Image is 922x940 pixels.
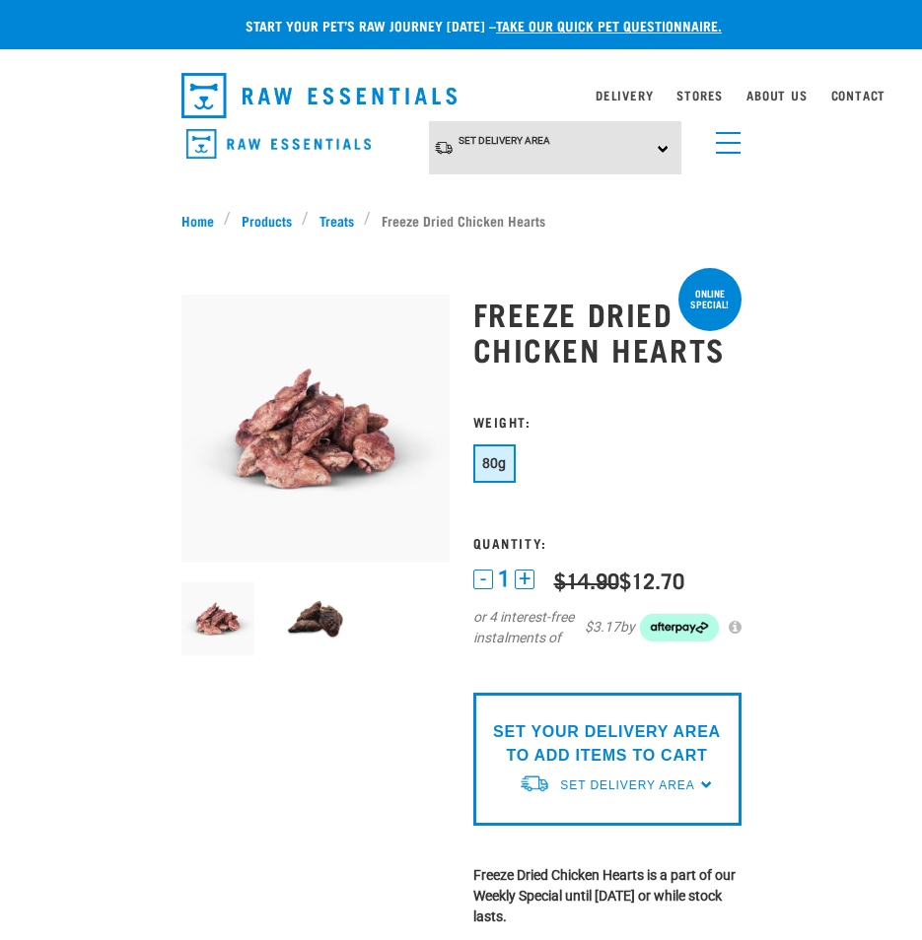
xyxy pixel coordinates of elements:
img: FD Chicken Hearts [181,582,255,656]
h1: Freeze Dried Chicken Hearts [473,296,742,367]
span: Set Delivery Area [459,135,550,146]
span: 1 [498,569,510,589]
h3: Weight: [473,414,742,429]
a: Contact [831,92,887,99]
span: 80g [482,455,507,471]
img: FD Chicken Hearts [181,295,450,563]
button: + [515,570,534,589]
div: $12.70 [554,568,684,592]
div: or 4 interest-free instalments of by [473,607,742,648]
a: Treats [309,210,364,231]
button: - [473,570,493,589]
a: Home [181,210,225,231]
h3: Quantity: [473,535,742,550]
a: Delivery [596,92,653,99]
button: 80g [473,444,516,483]
span: $3.17 [585,617,620,638]
a: About Us [746,92,807,99]
img: Raw Essentials Logo [186,129,371,160]
a: Stores [676,92,723,99]
img: Raw Essentials Logo [181,73,458,118]
img: 90983 [278,582,352,656]
a: take our quick pet questionnaire. [496,22,722,29]
img: Afterpay [640,614,719,641]
p: SET YOUR DELIVERY AREA TO ADD ITEMS TO CART [488,720,727,768]
img: van-moving.png [434,140,454,156]
a: menu [706,120,742,156]
strong: Freeze Dried Chicken Hearts is a part of our Weekly Special until [DATE] or while stock lasts. [473,867,736,924]
span: Set Delivery Area [560,778,694,792]
img: van-moving.png [519,773,550,794]
a: Products [231,210,302,231]
nav: breadcrumbs [181,210,742,231]
nav: dropdown navigation [166,65,757,126]
strike: $14.90 [554,573,619,585]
